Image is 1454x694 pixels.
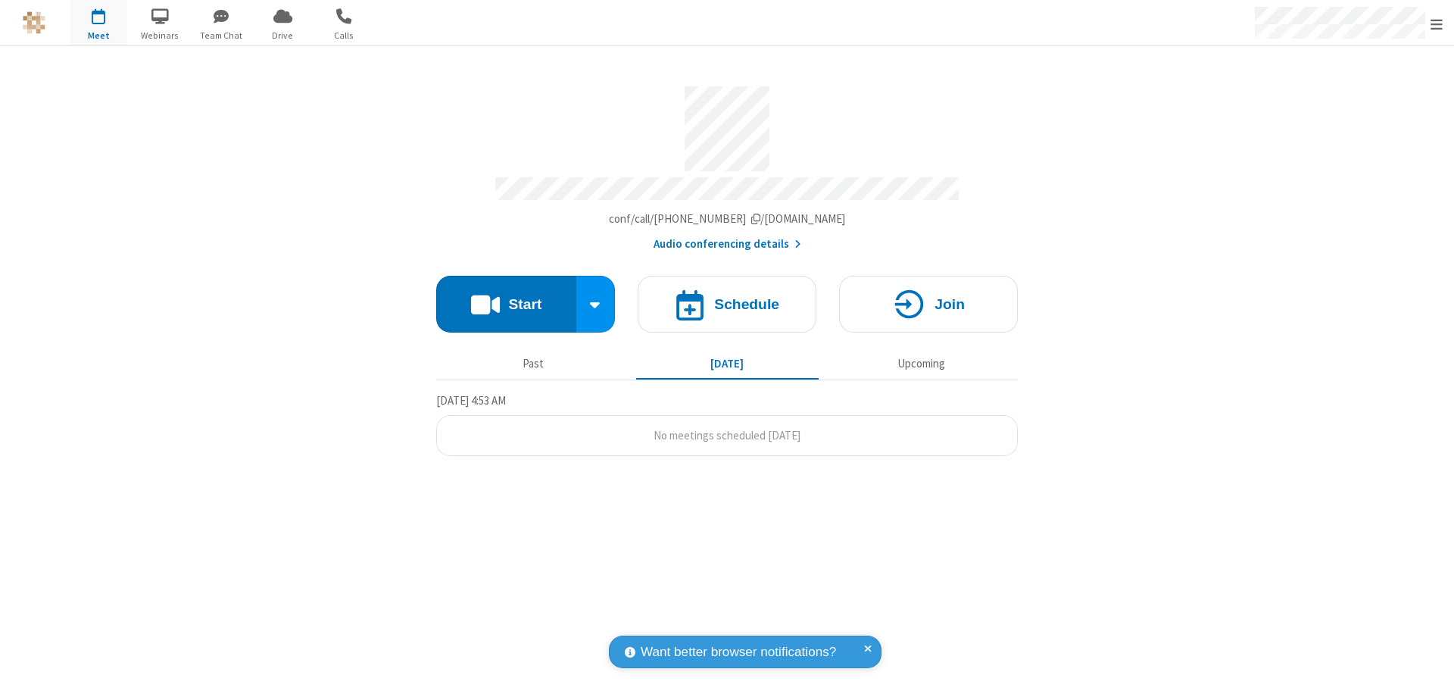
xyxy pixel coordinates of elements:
[23,11,45,34] img: QA Selenium DO NOT DELETE OR CHANGE
[839,276,1018,333] button: Join
[638,276,816,333] button: Schedule
[636,349,819,378] button: [DATE]
[436,393,506,408] span: [DATE] 4:53 AM
[436,276,576,333] button: Start
[70,29,127,42] span: Meet
[576,276,616,333] div: Start conference options
[254,29,311,42] span: Drive
[193,29,250,42] span: Team Chat
[830,349,1012,378] button: Upcoming
[609,211,846,226] span: Copy my meeting room link
[508,297,541,311] h4: Start
[609,211,846,228] button: Copy my meeting room linkCopy my meeting room link
[436,392,1018,457] section: Today's Meetings
[654,236,801,253] button: Audio conferencing details
[654,428,800,442] span: No meetings scheduled [DATE]
[316,29,373,42] span: Calls
[934,297,965,311] h4: Join
[436,75,1018,253] section: Account details
[442,349,625,378] button: Past
[132,29,189,42] span: Webinars
[641,642,836,662] span: Want better browser notifications?
[714,297,779,311] h4: Schedule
